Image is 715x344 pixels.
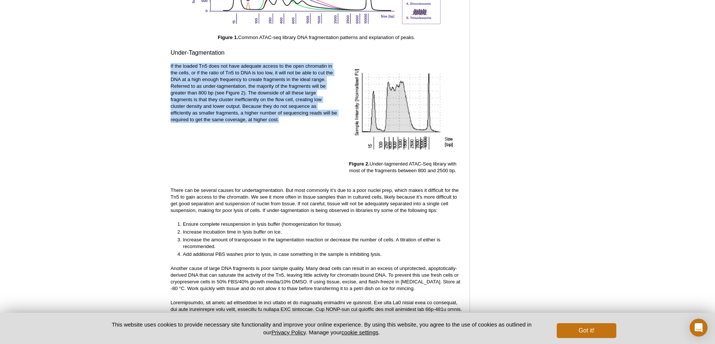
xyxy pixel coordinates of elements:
h3: Under-Tagmentation [171,48,462,57]
button: cookie settings [341,329,378,335]
a: Privacy Policy [271,329,306,335]
p: Under-tagmented ATAC-Seq library with most of the fragments between 800 and 2500 bp. [343,161,462,174]
button: Got it! [557,323,616,338]
li: Increase incubation time in lysis buffer on ice. [183,229,455,235]
strong: Figure 1. [218,35,238,40]
p: This website uses cookies to provide necessary site functionality and improve your online experie... [99,321,544,336]
li: Add additional PBS washes prior to lysis, in case something in the sample is inhibiting lysis. [183,251,455,258]
p: Another cause of large DNA fragments is poor sample quality. Many dead cells can result in an exc... [171,265,462,292]
strong: Figure 2. [349,161,369,167]
div: Open Intercom Messenger [690,319,708,337]
p: If the loaded Tn5 does not have adequate access to the open chromatin in the cells, or if the rat... [171,63,337,123]
li: Increase the amount of transposase in the tagmentation reaction or decrease the number of cells. ... [183,237,455,250]
p: There can be several causes for undertagmentation. But most commonly it’s due to a poor nuclei pr... [171,187,462,214]
img: Under-tagmented ATAC-Seq library [347,63,458,151]
li: Ensure complete resuspension in lysis buffer (homogenization for tissue). [183,221,455,228]
p: Common ATAC-seq library DNA fragmentation patterns and explanation of peaks. [171,34,462,41]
